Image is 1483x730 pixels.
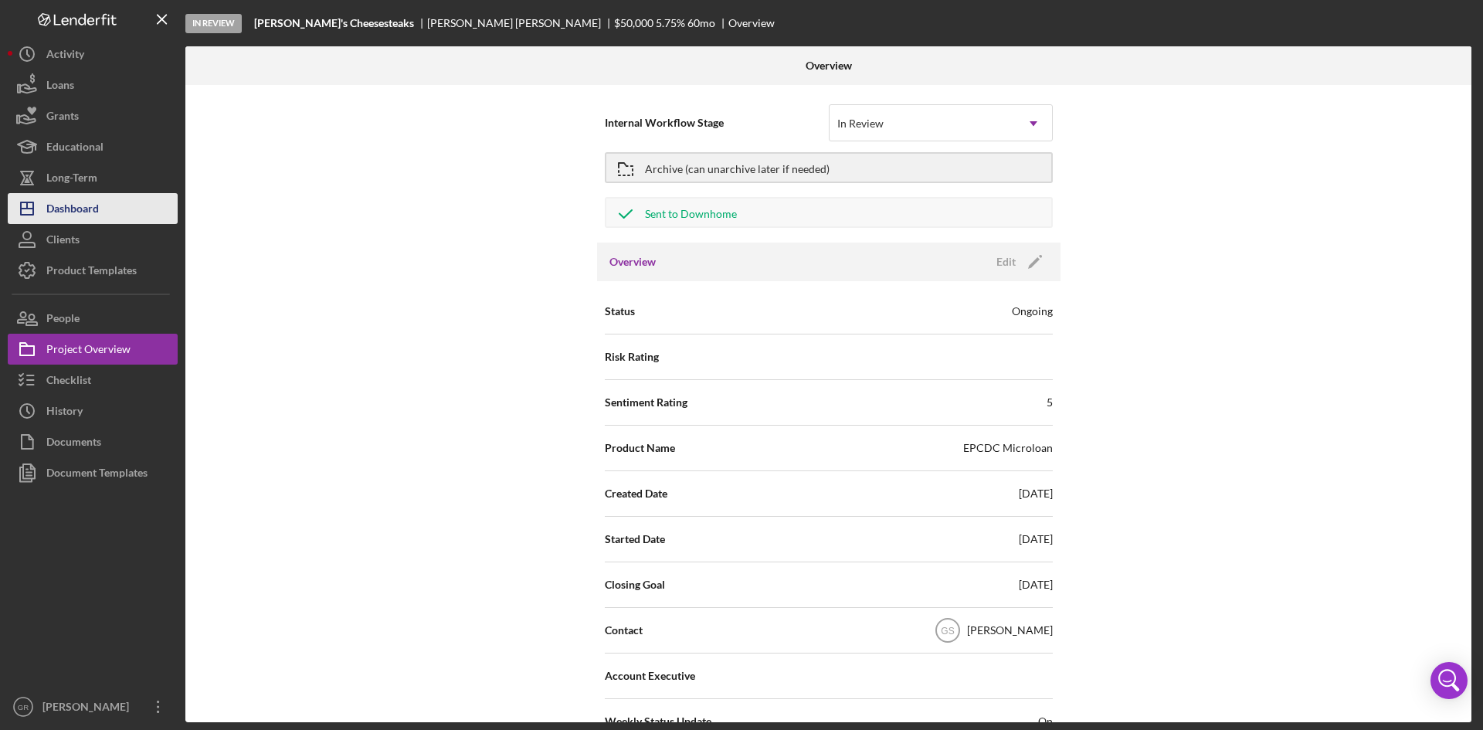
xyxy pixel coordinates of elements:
[46,334,131,368] div: Project Overview
[46,457,148,492] div: Document Templates
[987,250,1048,273] button: Edit
[8,224,178,255] button: Clients
[645,154,830,182] div: Archive (can unarchive later if needed)
[687,17,715,29] div: 60 mo
[837,117,884,130] div: In Review
[46,365,91,399] div: Checklist
[1047,395,1053,410] div: 5
[427,17,614,29] div: [PERSON_NAME] [PERSON_NAME]
[8,426,178,457] button: Documents
[8,193,178,224] button: Dashboard
[8,162,178,193] button: Long-Term
[8,457,178,488] button: Document Templates
[39,691,139,726] div: [PERSON_NAME]
[18,703,29,711] text: GR
[185,14,242,33] div: In Review
[1019,486,1053,501] div: [DATE]
[605,304,635,319] span: Status
[46,131,104,166] div: Educational
[1019,577,1053,592] div: [DATE]
[967,623,1053,638] div: [PERSON_NAME]
[605,197,1053,228] button: Sent to Downhome
[1430,662,1468,699] div: Open Intercom Messenger
[941,626,954,637] text: GS
[963,440,1053,456] div: EPCDC Microloan
[605,395,687,410] span: Sentiment Rating
[614,16,653,29] span: $50,000
[1019,531,1053,547] div: [DATE]
[46,224,80,259] div: Clients
[656,17,685,29] div: 5.75 %
[605,668,695,684] span: Account Executive
[46,255,137,290] div: Product Templates
[46,39,84,73] div: Activity
[8,70,178,100] button: Loans
[996,250,1016,273] div: Edit
[8,691,178,722] button: GR[PERSON_NAME]
[46,70,74,104] div: Loans
[8,255,178,286] button: Product Templates
[645,199,737,226] div: Sent to Downhome
[254,17,414,29] b: [PERSON_NAME]'s Cheesesteaks
[8,303,178,334] button: People
[605,152,1053,183] button: Archive (can unarchive later if needed)
[605,623,643,638] span: Contact
[8,39,178,70] button: Activity
[605,115,829,131] span: Internal Workflow Stage
[728,17,775,29] div: Overview
[8,334,178,365] button: Project Overview
[46,303,80,338] div: People
[8,100,178,131] button: Grants
[1012,304,1053,319] div: Ongoing
[806,59,852,72] b: Overview
[605,440,675,456] span: Product Name
[8,365,178,396] button: Checklist
[609,254,656,270] h3: Overview
[46,100,79,135] div: Grants
[46,426,101,461] div: Documents
[605,349,659,365] span: Risk Rating
[46,162,97,197] div: Long-Term
[46,193,99,228] div: Dashboard
[1038,714,1053,729] span: On
[605,577,665,592] span: Closing Goal
[605,531,665,547] span: Started Date
[8,396,178,426] button: History
[8,131,178,162] button: Educational
[605,714,711,729] span: Weekly Status Update
[46,396,83,430] div: History
[605,486,667,501] span: Created Date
